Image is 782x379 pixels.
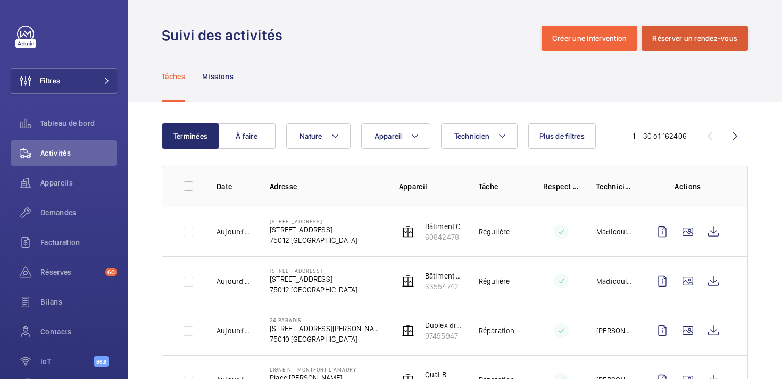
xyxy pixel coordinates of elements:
p: [PERSON_NAME] [596,325,633,336]
p: 60842478 [425,232,461,242]
p: [STREET_ADDRESS] [270,267,357,274]
p: Régulière [479,276,510,287]
span: Contacts [40,326,117,337]
button: Créer une intervention [542,26,638,51]
p: [STREET_ADDRESS] [270,274,357,284]
span: 60 [105,268,117,276]
p: Adresse [270,181,382,192]
p: Tâche [479,181,526,192]
p: 75010 [GEOGRAPHIC_DATA] [270,334,382,344]
span: IoT [40,356,94,367]
button: À faire [218,123,276,149]
p: Madicoule Sissoko [596,226,633,237]
span: Beta [94,356,109,367]
button: Plus de filtres [528,123,596,149]
p: Actions [650,181,726,192]
p: Réparation [479,325,515,336]
img: elevator.svg [402,275,414,288]
p: Date [217,181,253,192]
p: Duplex droit [425,320,462,331]
span: Nature [300,132,322,140]
p: Missions [202,71,234,82]
p: Appareil [399,181,462,192]
p: Régulière [479,226,510,237]
div: 1 – 30 of 162406 [633,131,687,141]
span: Facturation [40,237,117,248]
img: elevator.svg [402,225,414,238]
p: Ligne N - MONTFORT L'AMAURY [270,366,356,373]
p: Tâches [162,71,185,82]
h1: Suivi des activités [162,26,289,45]
button: Réserver un rendez-vous [642,26,748,51]
p: [STREET_ADDRESS] [270,218,357,224]
p: Respect délai [543,181,579,192]
button: Technicien [441,123,518,149]
p: 75012 [GEOGRAPHIC_DATA] [270,235,357,246]
p: Aujourd'hui [217,276,253,287]
p: 33554742 [425,281,462,292]
p: 75012 [GEOGRAPHIC_DATA] [270,284,357,295]
span: Plus de filtres [539,132,585,140]
span: Filtres [40,75,60,86]
p: [STREET_ADDRESS][PERSON_NAME] [270,323,382,334]
span: Activités [40,148,117,158]
span: Technicien [454,132,490,140]
p: Technicien [596,181,633,192]
p: 24 PARADIS [270,317,382,323]
img: elevator.svg [402,324,414,337]
span: Demandes [40,207,117,218]
span: Appareils [40,178,117,188]
p: Bâtiment B (milieux) [425,271,462,281]
p: Bâtiment C [425,221,461,232]
p: 97495947 [425,331,462,341]
button: Appareil [361,123,430,149]
p: Aujourd'hui [217,325,253,336]
span: Appareil [375,132,402,140]
span: Tableau de bord [40,118,117,129]
span: Réserves [40,267,101,277]
span: Bilans [40,297,117,307]
button: Filtres [11,68,117,94]
button: Terminées [162,123,219,149]
button: Nature [286,123,351,149]
p: Madicoule Sissoko [596,276,633,287]
p: [STREET_ADDRESS] [270,224,357,235]
p: Aujourd'hui [217,226,253,237]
